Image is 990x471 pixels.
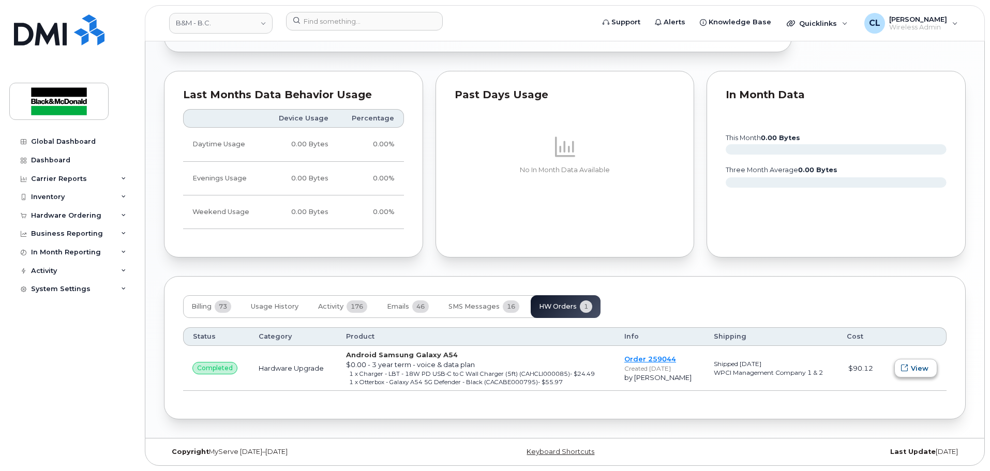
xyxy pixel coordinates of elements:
div: [DATE] [698,448,966,456]
td: 0.00 Bytes [264,195,338,229]
div: null&#013; [192,362,237,374]
span: CL [869,17,880,29]
a: B&M - B.C. [169,13,273,34]
span: Product [346,332,374,341]
td: Hardware Upgrade [249,346,337,391]
strong: Last Update [890,448,936,455]
a: Keyboard Shortcuts [527,448,594,455]
div: Created [DATE] [624,364,695,373]
td: Evenings Usage [183,162,264,195]
strong: Android Samsung Galaxy A54 [346,351,458,359]
td: 0.00% [338,128,404,161]
input: Find something... [286,12,443,31]
span: Status [193,332,216,341]
text: this month [725,134,800,142]
tspan: 0.00 Bytes [761,134,800,142]
span: View [911,363,928,373]
span: Alerts [664,17,685,27]
div: In Month Data [726,90,947,100]
a: Order 259044 [624,355,676,363]
tspan: 0.00 Bytes [798,166,837,174]
span: Activity [318,302,343,311]
strong: Copyright [172,448,209,455]
a: Knowledge Base [693,12,778,33]
th: Percentage [338,109,404,128]
span: Emails [387,302,409,311]
a: Support [595,12,648,33]
div: Shipped [DATE] [714,359,828,368]
td: 0.00 Bytes [264,162,338,195]
span: completed [197,363,233,373]
tr: Weekdays from 6:00pm to 8:00am [183,162,404,195]
tr: Friday from 6:00pm to Monday 8:00am [183,195,404,229]
p: No In Month Data Available [455,165,676,175]
text: three month average [725,166,837,174]
span: - $24.49 [570,370,595,377]
span: 176 [347,300,367,313]
span: 46 [412,300,429,313]
div: WPCI Management Company 1 & 2 [714,368,828,377]
div: Last Months Data Behavior Usage [183,90,404,100]
span: 16 [503,300,519,313]
td: 0.00% [338,162,404,195]
td: Daytime Usage [183,128,264,161]
div: Quicklinks [779,13,855,34]
span: Cost [847,332,863,341]
span: 73 [215,300,231,313]
a: Alerts [648,12,693,33]
span: SMS Messages [448,302,500,311]
div: Candice Leung [857,13,965,34]
div: by [PERSON_NAME] [624,373,695,383]
span: $0.00 - 3 year term - voice & data plan [346,360,475,369]
div: MyServe [DATE]–[DATE] [164,448,431,456]
button: View [894,359,937,377]
span: Knowledge Base [709,17,771,27]
span: Shipping [714,332,746,341]
td: Weekend Usage [183,195,264,229]
div: Past Days Usage [455,90,676,100]
span: Usage History [251,302,298,311]
span: Quicklinks [799,19,837,27]
td: 0.00 Bytes [264,128,338,161]
span: Billing [191,302,212,311]
span: Wireless Admin [889,23,947,32]
div: 1 x Charger - LBT - 18W PD USB-C to C Wall Charger (5ft) (CAHCLI000085) [349,370,606,378]
td: 0.00% [338,195,404,229]
span: Info [624,332,639,341]
span: Support [611,17,640,27]
span: Category [259,332,292,341]
th: Device Usage [264,109,338,128]
div: 1 x Otterbox - Galaxy A54 5G Defender - Black (CACABE000795) [349,378,606,386]
td: $90.12 [837,346,882,391]
span: - $55.97 [538,378,563,386]
span: [PERSON_NAME] [889,15,947,23]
